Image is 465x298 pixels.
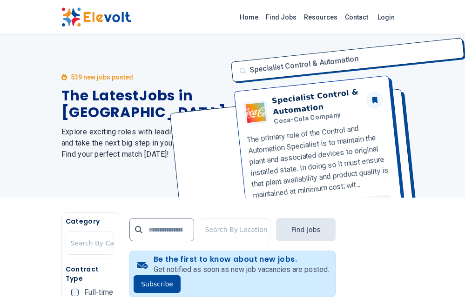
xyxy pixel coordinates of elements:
a: Contact [341,10,372,25]
span: Full-time [84,289,113,296]
a: Login [372,8,400,26]
p: Get notified as soon as new job vacancies are posted. [154,264,329,275]
h2: Explore exciting roles with leading companies and take the next big step in your career. Find you... [61,126,226,160]
h4: Be the first to know about new jobs. [154,255,329,264]
h5: Contract Type [66,265,115,283]
h1: The Latest Jobs in [GEOGRAPHIC_DATA] [61,87,226,121]
a: Find Jobs [262,10,300,25]
iframe: Chat Widget [418,253,465,298]
img: Elevolt [61,7,131,27]
h5: Category [66,217,115,226]
a: Resources [300,10,341,25]
button: Subscribe [134,275,181,293]
a: Home [236,10,262,25]
p: 539 new jobs posted [71,73,133,82]
button: Find Jobs [276,218,336,241]
input: Full-time [71,289,79,296]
